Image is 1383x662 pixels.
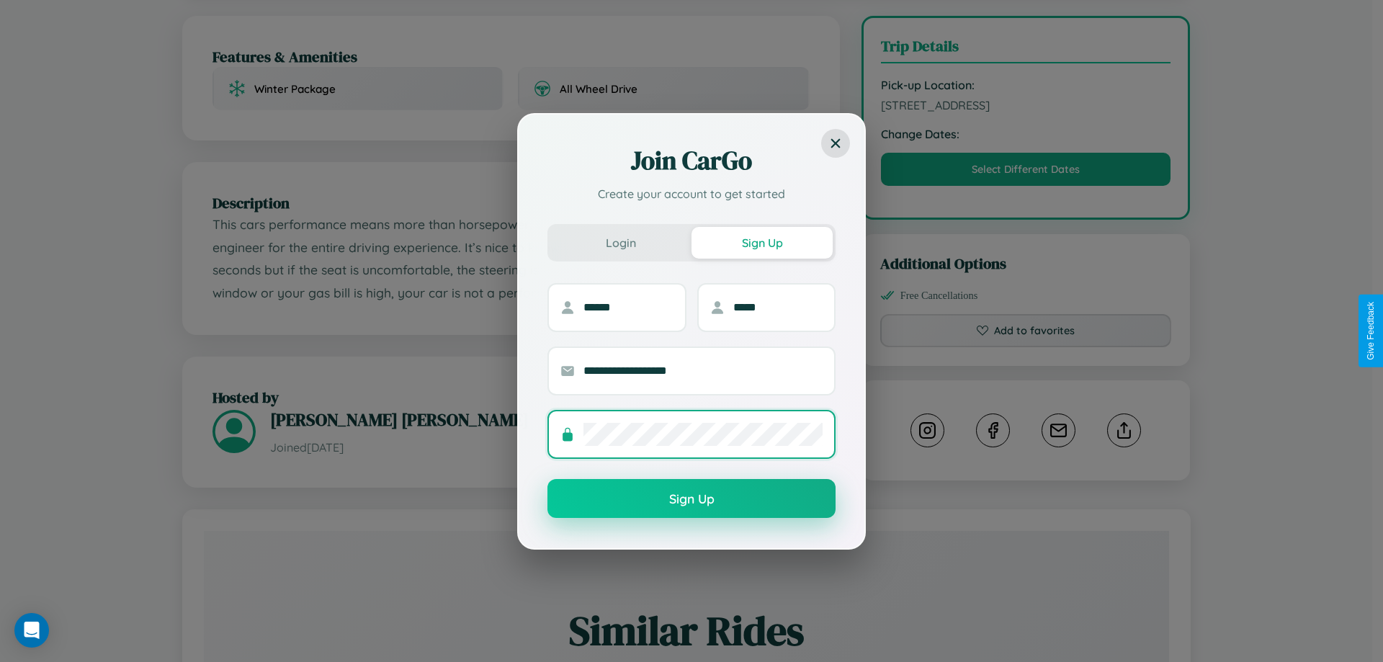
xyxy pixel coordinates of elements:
button: Sign Up [691,227,833,259]
h2: Join CarGo [547,143,836,178]
button: Login [550,227,691,259]
div: Give Feedback [1366,302,1376,360]
div: Open Intercom Messenger [14,613,49,648]
button: Sign Up [547,479,836,518]
p: Create your account to get started [547,185,836,202]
